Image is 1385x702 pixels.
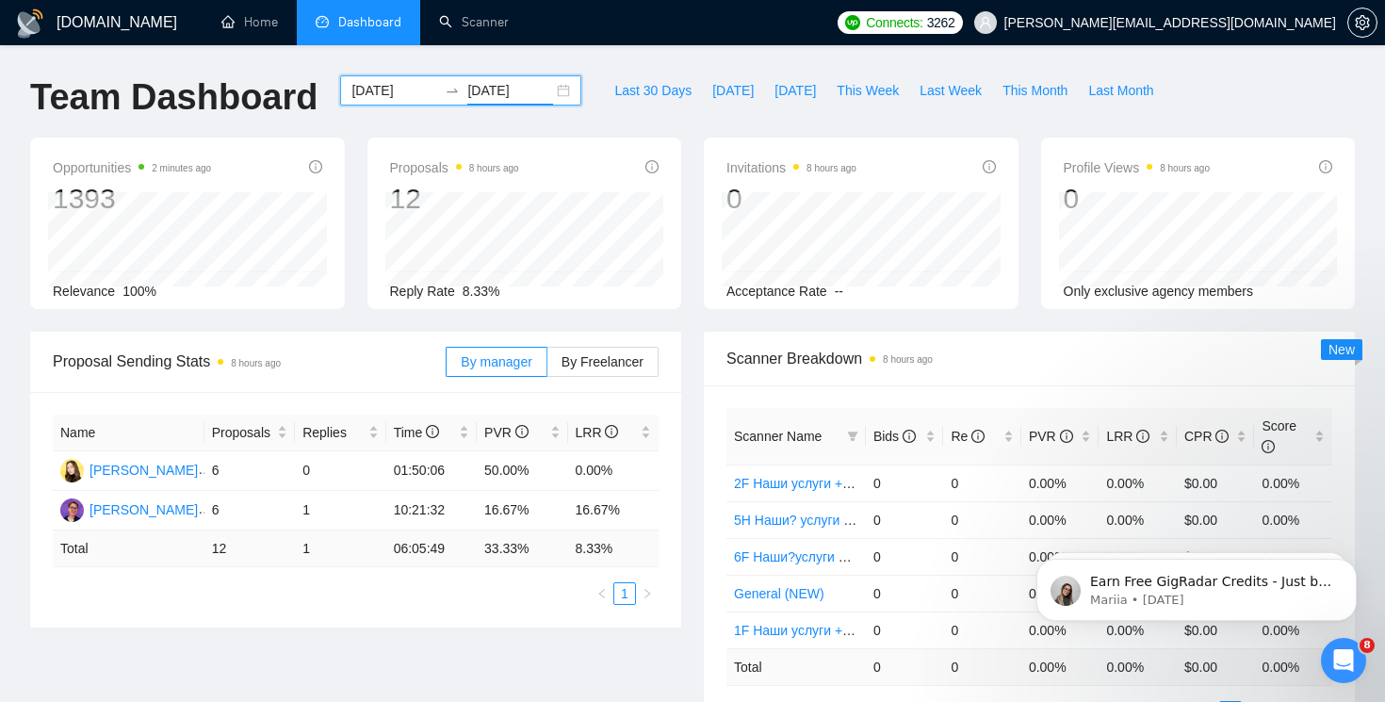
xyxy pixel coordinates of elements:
[390,284,455,299] span: Reply Rate
[351,80,437,101] input: Start date
[295,531,385,567] td: 1
[469,163,519,173] time: 8 hours ago
[302,422,364,443] span: Replies
[204,451,295,491] td: 6
[1177,465,1255,501] td: $0.00
[734,549,908,564] a: 6F Наши?услуги + наша?ЦА
[1088,80,1153,101] span: Last Month
[484,425,529,440] span: PVR
[204,415,295,451] th: Proposals
[386,531,477,567] td: 06:05:49
[866,501,944,538] td: 0
[1136,430,1149,443] span: info-circle
[866,612,944,648] td: 0
[562,354,644,369] span: By Freelancer
[943,575,1021,612] td: 0
[426,425,439,438] span: info-circle
[712,80,754,101] span: [DATE]
[1099,648,1177,685] td: 0.00 %
[338,14,401,30] span: Dashboard
[943,648,1021,685] td: 0
[152,163,211,173] time: 2 minutes ago
[807,163,856,173] time: 8 hours ago
[316,15,329,28] span: dashboard
[943,538,1021,575] td: 0
[866,648,944,685] td: 0
[53,415,204,451] th: Name
[60,459,84,482] img: VM
[1321,638,1366,683] iframe: Intercom live chat
[1177,501,1255,538] td: $0.00
[1319,160,1332,173] span: info-circle
[1021,648,1100,685] td: 0.00 %
[883,354,933,365] time: 8 hours ago
[1348,15,1377,30] span: setting
[515,425,529,438] span: info-circle
[1029,429,1073,444] span: PVR
[726,156,856,179] span: Invitations
[734,476,904,491] a: 2F Наши услуги + наша?ЦА
[604,75,702,106] button: Last 30 Days
[467,80,553,101] input: End date
[53,350,446,373] span: Proposal Sending Stats
[614,583,635,604] a: 1
[1106,429,1149,444] span: LRR
[445,83,460,98] span: to
[734,586,824,601] a: General (NEW)
[53,284,115,299] span: Relevance
[295,491,385,531] td: 1
[1008,519,1385,651] iframe: Intercom notifications message
[53,156,211,179] span: Opportunities
[992,75,1078,106] button: This Month
[90,499,198,520] div: [PERSON_NAME]
[726,284,827,299] span: Acceptance Rate
[53,181,211,217] div: 1393
[636,582,659,605] button: right
[1064,284,1254,299] span: Only exclusive agency members
[835,284,843,299] span: --
[1328,342,1355,357] span: New
[920,80,982,101] span: Last Week
[394,425,439,440] span: Time
[636,582,659,605] li: Next Page
[645,160,659,173] span: info-circle
[1060,430,1073,443] span: info-circle
[568,531,660,567] td: 8.33 %
[726,181,856,217] div: 0
[461,354,531,369] span: By manager
[568,451,660,491] td: 0.00%
[386,451,477,491] td: 01:50:06
[943,501,1021,538] td: 0
[477,451,567,491] td: 50.00%
[1021,501,1100,538] td: 0.00%
[60,498,84,522] img: NV
[390,156,519,179] span: Proposals
[847,431,858,442] span: filter
[983,160,996,173] span: info-circle
[927,12,955,33] span: 3262
[1347,15,1377,30] a: setting
[477,531,567,567] td: 33.33 %
[221,14,278,30] a: homeHome
[734,623,901,638] a: 1F Наши услуги + наша ЦА
[726,648,866,685] td: Total
[971,430,985,443] span: info-circle
[866,465,944,501] td: 0
[843,422,862,450] span: filter
[204,491,295,531] td: 6
[764,75,826,106] button: [DATE]
[613,582,636,605] li: 1
[60,462,198,477] a: VM[PERSON_NAME]
[873,429,916,444] span: Bids
[295,451,385,491] td: 0
[837,80,899,101] span: This Week
[979,16,992,29] span: user
[568,491,660,531] td: 16.67%
[951,429,985,444] span: Re
[866,538,944,575] td: 0
[390,181,519,217] div: 12
[1262,440,1275,453] span: info-circle
[445,83,460,98] span: swap-right
[1002,80,1067,101] span: This Month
